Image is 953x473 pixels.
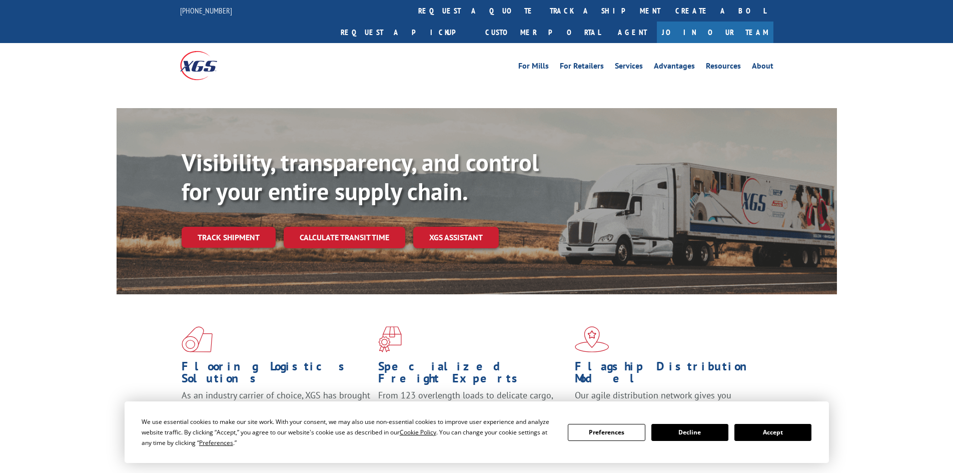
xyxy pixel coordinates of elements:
h1: Flagship Distribution Model [575,360,764,389]
a: For Retailers [560,62,604,73]
button: Preferences [568,424,645,441]
a: Resources [706,62,741,73]
a: Join Our Team [657,22,773,43]
span: Cookie Policy [400,428,436,436]
img: xgs-icon-flagship-distribution-model-red [575,326,609,352]
button: Decline [651,424,728,441]
h1: Flooring Logistics Solutions [182,360,371,389]
div: Cookie Consent Prompt [125,401,829,463]
a: XGS ASSISTANT [413,227,499,248]
span: Our agile distribution network gives you nationwide inventory management on demand. [575,389,759,413]
div: We use essential cookies to make our site work. With your consent, we may also use non-essential ... [142,416,556,448]
a: Request a pickup [333,22,478,43]
img: xgs-icon-total-supply-chain-intelligence-red [182,326,213,352]
button: Accept [734,424,811,441]
a: About [752,62,773,73]
img: xgs-icon-focused-on-flooring-red [378,326,402,352]
a: Customer Portal [478,22,608,43]
h1: Specialized Freight Experts [378,360,567,389]
a: Services [615,62,643,73]
a: Calculate transit time [284,227,405,248]
span: As an industry carrier of choice, XGS has brought innovation and dedication to flooring logistics... [182,389,370,425]
b: Visibility, transparency, and control for your entire supply chain. [182,147,539,207]
span: Preferences [199,438,233,447]
p: From 123 overlength loads to delicate cargo, our experienced staff knows the best way to move you... [378,389,567,434]
a: Agent [608,22,657,43]
a: For Mills [518,62,549,73]
a: Advantages [654,62,695,73]
a: Track shipment [182,227,276,248]
a: [PHONE_NUMBER] [180,6,232,16]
